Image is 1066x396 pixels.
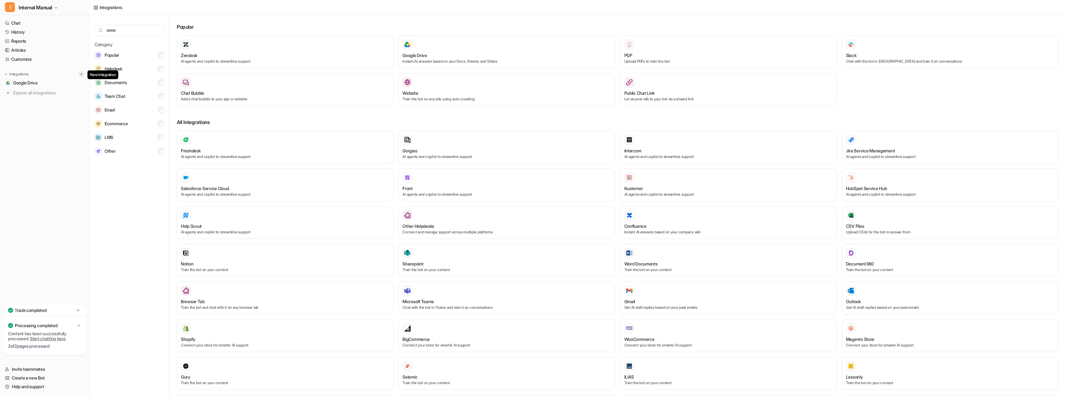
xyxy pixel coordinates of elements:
[95,134,102,141] img: LMS
[398,319,615,352] button: BigCommerceBigCommerceConnect your store for smarter AI support
[183,325,189,332] img: Shopify
[842,282,1059,314] button: OutlookOutlookGet AI draft replies based on your past emails
[624,267,833,273] p: Train the bot on your content
[848,250,854,256] img: Document360
[95,76,164,89] button: DocumentsDocuments
[177,282,393,314] button: Browser TabBrowser TabTrain the bot and chat with it on any browser tab
[15,322,57,329] p: Processing completed
[842,206,1059,239] button: CSV FilesCSV FilesUpload CSVs for the bot to answer from
[846,154,1054,160] p: AI agents and copilot to streamline support
[181,147,200,154] h3: Freshdesk
[181,374,190,380] h3: Guru
[2,374,87,382] a: Create a new Bot
[846,305,1054,310] p: Get AI draft replies based on your past emails
[846,52,857,59] h3: Slack
[846,260,874,267] h3: Document360
[620,319,837,352] button: WooCommerceWooCommerceConnect your store for smarter AI support
[846,185,887,192] h3: HubSpot Service Hub
[19,3,52,12] span: Internal Manual
[2,28,87,36] a: History
[402,342,611,348] p: Connect your store for smarter AI support
[626,174,632,181] img: Kustomer
[402,96,611,102] p: Train the bot on any site using auto-crawling
[848,325,854,332] img: Magento Store
[183,174,189,181] img: Salesforce Service Cloud
[620,131,837,164] button: IntercomAI agents and copilot to streamline support
[105,134,113,141] span: LMS
[177,244,393,277] button: NotionNotionTrain the bot on your content
[15,307,47,313] p: 1 task completed
[402,267,611,273] p: Train the bot on your content
[4,72,8,76] img: expand menu
[6,81,10,85] img: Google Drive
[402,380,611,386] p: Train the bot on your content
[402,154,611,160] p: AI agents and copilot to streamline support
[402,185,413,192] h3: Front
[181,267,389,273] p: Train the bot on your content
[624,90,655,96] h3: Public Chat Link
[398,131,615,164] button: GorgiasAI agents and copilot to streamline support
[846,298,861,305] h3: Outlook
[620,206,837,239] button: ConfluenceConfluenceInstant AI answers based on your company wiki
[177,23,1059,31] h3: Popular
[404,250,411,256] img: Sharepoint
[181,298,205,305] h3: Browser Tab
[624,374,634,380] h3: ILIAS
[181,154,389,160] p: AI agents and copilot to streamline support
[95,41,164,48] h5: Category
[95,145,164,157] button: OtherOther
[2,365,87,374] a: Invite teammates
[95,120,102,127] img: Ecommerce
[842,244,1059,277] button: Document360Document360Train the bot on your content
[2,37,87,45] a: Reports
[181,185,229,192] h3: Salesforce Service Cloud
[181,229,389,235] p: AI agents and copilot to streamline support
[183,250,189,256] img: Notion
[620,244,837,277] button: Word DocumentsWord DocumentsTrain the bot on your content
[624,380,833,386] p: Train the bot on your content
[626,363,632,369] img: ILIAS
[95,63,164,75] button: HelpdeskHelpdesk
[2,19,87,27] a: Chat
[95,93,102,100] img: Team Chat
[79,72,83,76] img: menu_add.svg
[177,118,1059,126] h3: All Integrations
[846,267,1054,273] p: Train the bot on your content
[95,148,102,155] img: Other
[183,363,189,369] img: Guru
[846,192,1054,197] p: AI agents and copilot to streamline support
[846,336,874,342] h3: Magento Store
[620,169,837,201] button: KustomerKustomerAI agents and copilot to streamline support
[402,192,611,197] p: AI agents and copilot to streamline support
[398,357,615,390] button: SeismicSeismicTrain the bot on your content
[181,336,195,342] h3: Shopify
[624,223,646,229] h3: Confluence
[2,46,87,55] a: Articles
[181,96,389,102] p: Add a chat bubble to your app or website
[624,147,641,154] h3: Intercom
[626,41,632,47] img: PDF
[402,229,611,235] p: Connect and manage support across multiple platforms.
[95,51,102,59] img: Popular
[402,260,423,267] h3: Sharepoint
[848,212,854,218] img: CSV Files
[9,72,29,77] p: Integrations
[177,36,393,68] button: ZendeskAI agents and copilot to streamline support
[95,49,164,61] button: PopularPopular
[105,120,128,127] span: Ecommerce
[404,212,411,218] img: Other Helpdesks
[181,59,389,64] p: AI agents and copilot to streamline support
[842,36,1059,68] button: SlackSlackChat with the bot in [GEOGRAPHIC_DATA] and train it on conversations
[87,70,118,79] span: New Integration
[404,174,411,181] img: Front
[620,36,837,68] button: PDFPDFUpload PDFs to train the bot
[183,288,189,294] img: Browser Tab
[846,223,864,229] h3: CSV Files
[105,51,119,59] span: Popular
[624,96,833,102] p: Let anyone talk to your bot via a shared link
[624,59,833,64] p: Upload PDFs to train the bot
[95,117,164,130] button: EcommerceEcommerce
[398,244,615,277] button: SharepointSharepointTrain the bot on your content
[404,42,411,47] img: Google Drive
[620,357,837,390] button: ILIASILIASTrain the bot on your content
